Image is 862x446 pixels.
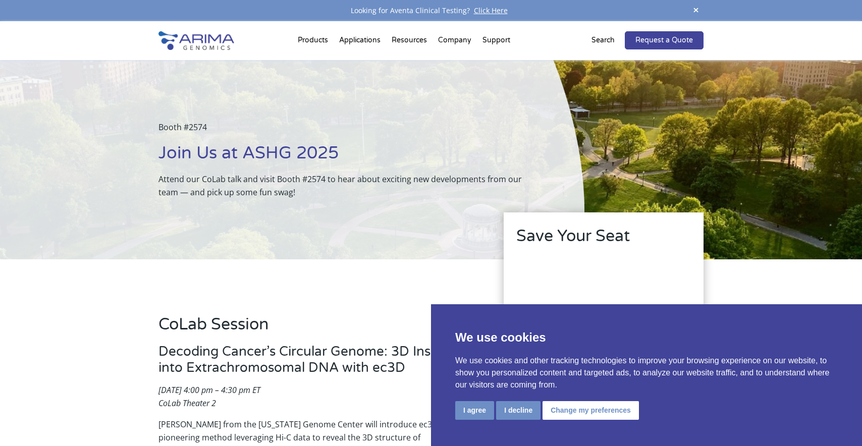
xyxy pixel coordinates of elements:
[158,31,234,50] img: Arima-Genomics-logo
[158,344,473,383] h3: Decoding Cancer’s Circular Genome: 3D Insights into Extrachromosomal DNA with ec3D
[625,31,704,49] a: Request a Quote
[158,313,473,344] h2: CoLab Session
[455,355,838,391] p: We use cookies and other tracking technologies to improve your browsing experience on our website...
[516,225,691,255] h2: Save Your Seat
[470,6,512,15] a: Click Here
[543,401,639,420] button: Change my preferences
[158,398,216,409] em: CoLab Theater 2
[455,401,494,420] button: I agree
[158,384,260,396] em: [DATE] 4:00 pm – 4:30 pm ET
[496,401,541,420] button: I decline
[158,4,704,17] div: Looking for Aventa Clinical Testing?
[591,34,615,47] p: Search
[158,142,533,173] h1: Join Us at ASHG 2025
[158,173,533,199] p: Attend our CoLab talk and visit Booth #2574 to hear about exciting new developments from our team...
[455,328,838,347] p: We use cookies
[158,121,533,142] p: Booth #2574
